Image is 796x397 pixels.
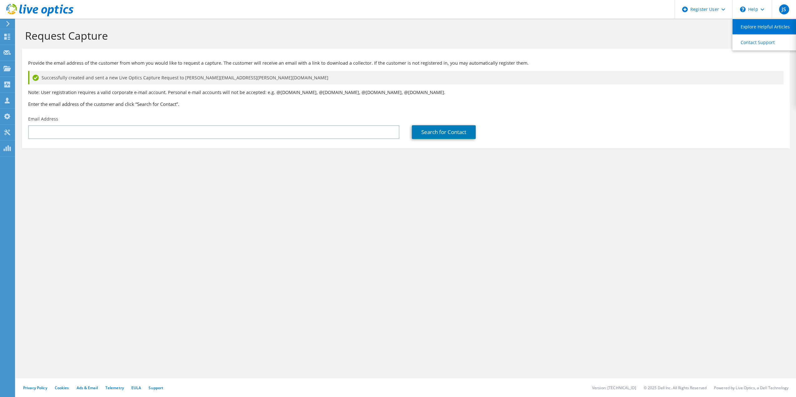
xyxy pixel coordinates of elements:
p: Provide the email address of the customer from whom you would like to request a capture. The cust... [28,60,783,67]
h1: Request Capture [25,29,783,42]
a: EULA [131,385,141,390]
span: JS [779,4,789,14]
p: Note: User registration requires a valid corporate e-mail account. Personal e-mail accounts will ... [28,89,783,96]
h3: Enter the email address of the customer and click “Search for Contact”. [28,101,783,107]
li: Version: [TECHNICAL_ID] [592,385,636,390]
label: Email Address [28,116,58,122]
a: Support [149,385,163,390]
a: Telemetry [105,385,124,390]
li: Powered by Live Optics, a Dell Technology [714,385,788,390]
a: Privacy Policy [23,385,47,390]
a: Search for Contact [412,125,476,139]
li: © 2025 Dell Inc. All Rights Reserved [644,385,707,390]
a: Ads & Email [77,385,98,390]
span: Successfully created and sent a new Live Optics Capture Request to [PERSON_NAME][EMAIL_ADDRESS][P... [42,74,328,81]
svg: \n [740,7,746,12]
a: Cookies [55,385,69,390]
